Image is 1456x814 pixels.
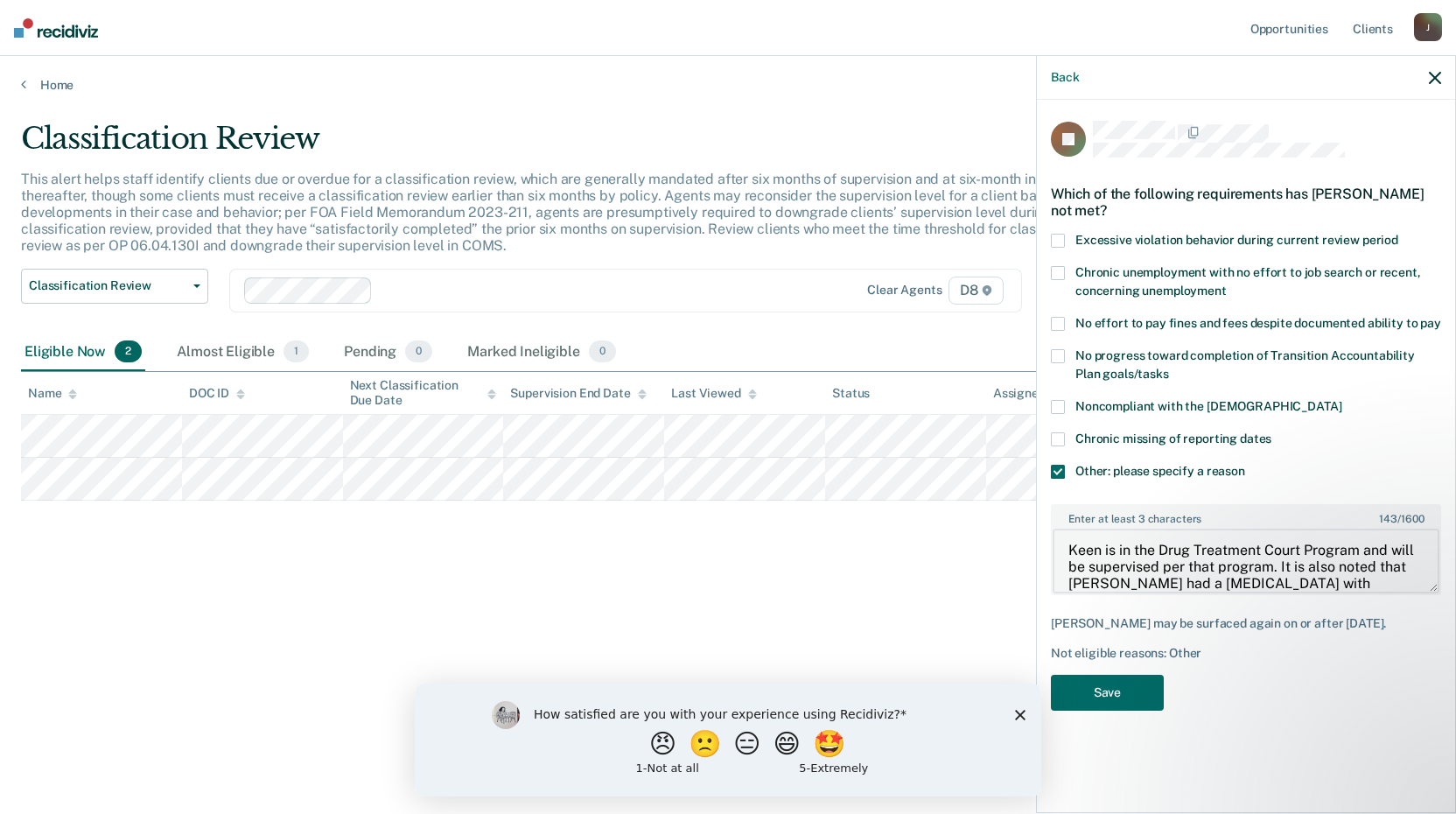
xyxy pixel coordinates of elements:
[173,333,312,372] div: Almost Eligible
[993,386,1075,401] div: Assigned to
[1051,172,1441,233] div: Which of the following requirements has [PERSON_NAME] not met?
[1053,529,1439,593] textarea: Keen is in the Drug Treatment Court Program and will be supervised per that program. It is also n...
[867,283,941,298] div: Clear agents
[1075,432,1271,446] span: Chronic missing of reporting dates
[1075,399,1341,413] span: Noncompliant with the [DEMOGRAPHIC_DATA]
[1051,646,1441,661] div: Not eligible reasons: Other
[189,386,245,401] div: DOC ID
[1379,513,1397,525] span: 143
[671,386,756,401] div: Last Viewed
[21,171,1094,255] p: This alert helps staff identify clients due or overdue for a classification review, which are gen...
[589,340,616,363] span: 0
[832,386,870,401] div: Status
[115,340,142,363] span: 2
[28,386,77,401] div: Name
[948,277,1004,305] span: D8
[1075,316,1441,330] span: No effort to pay fines and fees despite documented ability to pay
[405,340,432,363] span: 0
[1075,348,1415,381] span: No progress toward completion of Transition Accountability Plan goals/tasks
[14,18,98,38] img: Recidiviz
[1414,13,1442,41] div: J
[1053,506,1439,525] label: Enter at least 3 characters
[350,378,497,408] div: Next Classification Due Date
[340,333,436,372] div: Pending
[1075,265,1421,298] span: Chronic unemployment with no effort to job search or recent, concerning unemployment
[1379,513,1424,525] span: / 1600
[21,77,1435,93] a: Home
[415,684,1041,796] iframe: Survey by Kim from Recidiviz
[283,340,309,363] span: 1
[1051,675,1164,711] button: Save
[1051,70,1079,85] button: Back
[464,333,619,372] div: Marked Ineligible
[1075,464,1245,478] span: Other: please specify a reason
[1075,233,1398,247] span: Excessive violation behavior during current review period
[29,278,186,293] span: Classification Review
[1051,616,1441,631] div: [PERSON_NAME] may be surfaced again on or after [DATE].
[21,333,145,372] div: Eligible Now
[510,386,646,401] div: Supervision End Date
[21,121,1113,171] div: Classification Review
